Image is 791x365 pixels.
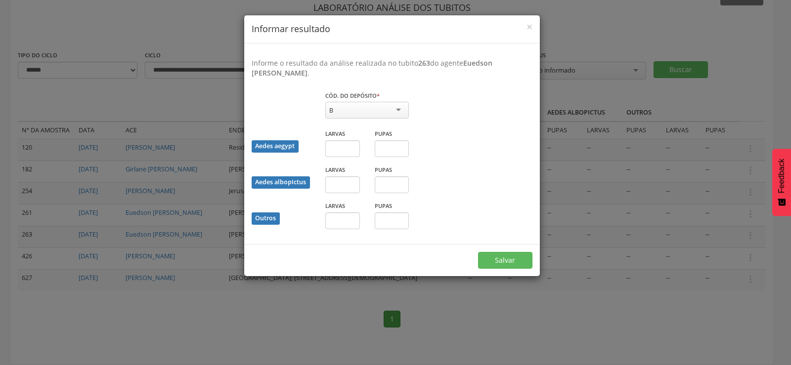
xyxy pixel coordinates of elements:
b: Euedson [PERSON_NAME] [252,58,492,78]
label: Larvas [325,130,345,138]
div: B [329,106,333,115]
div: Aedes aegypt [252,140,299,153]
span: × [527,20,532,34]
label: Pupas [375,202,392,210]
label: Larvas [325,166,345,174]
button: Feedback - Mostrar pesquisa [772,149,791,216]
b: 263 [418,58,430,68]
label: Pupas [375,166,392,174]
h4: Informar resultado [252,23,532,36]
label: Pupas [375,130,392,138]
p: Informe o resultado da análise realizada no tubito do agente . [252,58,532,78]
button: Salvar [478,252,532,269]
label: Cód. do depósito [325,92,380,100]
div: Outros [252,212,280,225]
span: Feedback [777,159,786,193]
button: Close [527,22,532,32]
div: Aedes albopictus [252,176,310,189]
label: Larvas [325,202,345,210]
